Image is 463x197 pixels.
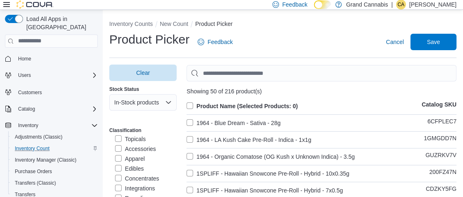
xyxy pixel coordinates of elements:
span: Feedback [282,0,307,9]
p: 200FZ47N [429,169,456,178]
p: 1GMGDD7N [424,135,456,145]
span: Purchase Orders [15,168,52,175]
span: Feedback [207,38,233,46]
button: In-Stock products [109,94,177,111]
span: Customers [15,87,98,97]
span: Customers [18,89,42,96]
a: Feedback [194,34,236,50]
button: Inventory [15,121,41,130]
span: Inventory [18,122,38,129]
input: Use aria labels when no actual label is in use [187,65,456,81]
button: Save [410,34,456,50]
img: Cova [16,0,53,9]
button: Adjustments (Classic) [8,131,101,143]
span: Users [18,72,31,79]
label: 1964 - LA Kush Cake Pre-Roll - Indica - 1x1g [187,135,311,145]
p: GUZRKV7V [426,152,456,162]
label: Edibles [115,164,144,174]
label: Concentrates [115,174,159,183]
span: Adjustments (Classic) [15,134,62,140]
label: Accessories [115,144,156,154]
input: Dark Mode [314,0,331,9]
a: Home [15,54,35,64]
button: Inventory Count [8,143,101,154]
label: 1SPLIFF - Hawaiian Snowcone Pre-Roll - Hybrid - 7x0.5g [187,185,343,195]
label: Integrations [115,183,155,193]
button: Catalog [15,104,38,114]
span: Transfers (Classic) [15,180,56,186]
span: Users [15,70,98,80]
button: Home [2,53,101,65]
button: Transfers (Classic) [8,177,101,189]
a: Customers [15,88,45,97]
button: Users [2,70,101,81]
span: Adjustments (Classic) [12,132,98,142]
span: Home [15,53,98,64]
span: Inventory Manager (Classic) [15,157,76,163]
a: Purchase Orders [12,167,55,176]
button: Inventory Manager (Classic) [8,154,101,166]
button: Cancel [382,34,407,50]
label: Product Name (Selected Products: 0) [187,101,298,111]
button: Purchase Orders [8,166,101,177]
label: 1964 - Organic Comatose (OG Kush x Unknown Indica) - 3.5g [187,152,355,162]
p: 6CFPLEC7 [427,118,456,128]
a: Inventory Manager (Classic) [12,155,80,165]
a: Inventory Count [12,144,53,153]
span: Inventory Manager (Classic) [12,155,98,165]
a: Adjustments (Classic) [12,132,66,142]
nav: An example of EuiBreadcrumbs [109,20,456,30]
span: Save [427,38,440,46]
label: Apparel [115,154,145,164]
button: Product Picker [195,21,233,27]
span: Inventory Count [15,145,50,152]
p: CDZKY5FG [426,185,456,195]
button: Customers [2,86,101,98]
button: Inventory [2,120,101,131]
button: New Count [160,21,188,27]
span: Home [18,56,31,62]
a: Transfers (Classic) [12,178,59,188]
label: 1SPLIFF - Hawaiian Snowcone Pre-Roll - Hybrid - 10x0.35g [187,169,349,178]
span: Catalog [18,106,35,112]
label: Topicals [115,134,146,144]
span: Purchase Orders [12,167,98,176]
span: Clear [136,69,150,77]
span: Load All Apps in [GEOGRAPHIC_DATA] [23,15,98,31]
button: Clear [109,65,177,81]
div: Showing 50 of 216 product(s) [187,88,456,95]
label: Stock Status [109,86,139,93]
span: Inventory Count [12,144,98,153]
button: Inventory Counts [109,21,153,27]
label: 1964 - Blue Dream - Sativa - 28g [187,118,281,128]
span: Inventory [15,121,98,130]
span: Transfers (Classic) [12,178,98,188]
span: Catalog [15,104,98,114]
button: Catalog [2,103,101,115]
label: Classification [109,127,141,134]
span: Cancel [386,38,404,46]
p: Catalog SKU [422,101,456,111]
button: Users [15,70,34,80]
h1: Product Picker [109,31,189,48]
